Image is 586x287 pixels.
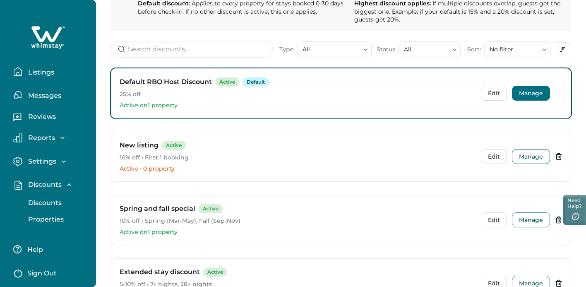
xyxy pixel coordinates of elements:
[26,113,56,121] p: Reviews
[481,149,507,164] button: Edit
[120,204,195,214] h3: Spring and fall special
[26,134,55,142] p: Reports
[120,165,474,173] p: Active • 0 property
[13,241,86,258] button: Help
[512,86,550,101] button: Manage
[111,41,273,58] input: Search discounts...
[25,246,43,254] p: Help
[162,141,186,150] span: Active
[120,228,474,236] p: Active on 1 property
[481,86,507,101] button: Edit
[13,133,89,142] button: Reports
[120,77,212,87] h3: Default RBO Host Discount
[203,268,227,277] span: Active
[26,92,61,100] p: Messages
[27,269,57,277] p: Sign Out
[13,157,89,166] button: Settings
[26,68,54,77] p: Listings
[13,110,89,126] button: Reviews
[26,181,62,189] p: Discounts
[279,46,294,54] p: Type
[13,63,89,80] button: Listings
[13,195,89,228] div: Discounts
[26,199,62,207] p: Discounts
[120,154,474,162] p: 10% off • First 1 booking
[19,195,95,211] button: Discounts
[19,211,95,228] button: Properties
[243,77,269,87] span: Default
[13,87,89,103] button: Messages
[481,212,507,227] button: Edit
[120,217,474,225] p: 10% off • Spring (Mar-May), Fall (Sep-Nov)
[215,77,239,87] span: Active
[120,90,474,99] p: 25% off
[13,180,89,190] button: Discounts
[377,46,395,54] p: Status
[26,215,64,224] p: Properties
[467,46,481,54] p: Sort:
[512,212,550,227] button: Manage
[13,264,86,281] button: Sign Out
[120,101,474,110] p: Active on 1 property
[120,140,159,150] h3: New listing
[26,157,56,166] p: Settings
[120,267,200,277] h3: Extended stay discount
[512,149,550,164] button: Manage
[199,204,223,213] span: Active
